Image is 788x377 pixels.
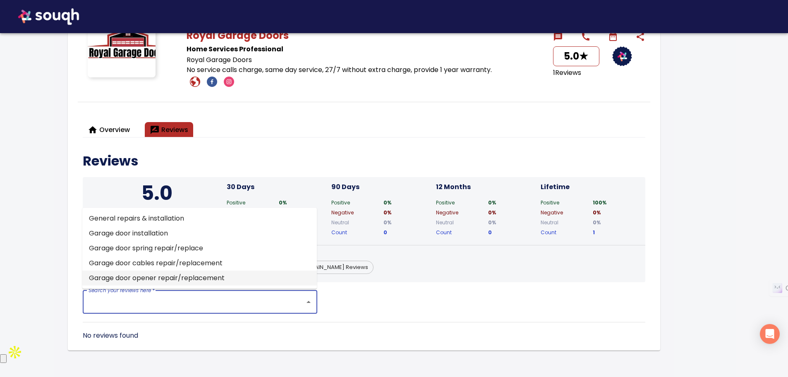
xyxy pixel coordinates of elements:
[436,209,489,216] p: Negative
[279,199,331,207] h6: 0 %
[294,261,374,274] div: [DOMAIN_NAME] Reviews
[227,199,279,206] p: Positive
[88,10,156,77] img: business-logo
[331,209,384,216] p: Negative
[593,199,645,207] h6: 100 %
[436,181,541,193] h6: 12 Months
[436,219,489,226] p: Neutral
[383,219,436,227] h6: 0 %
[82,211,317,226] li: General repairs & installation
[331,229,384,236] p: Count
[383,229,436,237] h6: 0
[383,209,436,217] h6: 0 %
[612,46,632,66] img: blue badge
[187,55,545,65] p: Royal Garage Doors
[553,68,645,78] p: 1 Reviews
[541,181,645,193] h6: Lifetime
[150,124,188,136] span: Reviews
[83,331,645,341] p: No reviews found
[82,256,317,271] li: Garage door cables repair/replacement
[488,229,541,237] h6: 0
[83,153,645,169] h4: Reviews
[7,344,23,360] img: Apollo
[541,209,593,216] p: Negative
[227,181,331,193] h6: 30 Days
[88,124,130,136] span: Overview
[488,209,541,217] h6: 0 %
[436,199,489,206] p: Positive
[593,229,645,237] h6: 1
[593,219,645,227] h6: 0 %
[488,199,541,207] h6: 0 %
[383,199,436,207] h6: 0 %
[331,181,436,193] h6: 90 Days
[541,229,593,236] p: Count
[295,263,373,271] span: [DOMAIN_NAME] Reviews
[488,219,541,227] h6: 0 %
[187,43,545,55] h2: Home Services Professional
[593,209,645,217] h6: 0 %
[224,77,234,87] a: instagram
[82,271,317,286] li: Garage door opener repair/replacement
[331,199,384,206] p: Positive
[141,181,172,205] h2: 5.0
[87,247,645,257] p: External Reviews
[760,324,780,344] div: Open Intercom Messenger
[187,65,545,75] p: No service calls charge, same day service, 27/7 without extra charge, provide 1 year warranty.
[541,199,593,206] p: Positive
[436,229,489,236] p: Count
[331,219,384,226] p: Neutral
[541,219,593,226] p: Neutral
[564,48,588,64] h6: 5.0 ★
[207,77,217,87] a: facebook
[187,28,545,43] h1: Royal Garage Doors
[82,226,317,241] li: Garage door installation
[82,241,317,256] li: Garage door spring repair/replace
[303,296,314,308] button: Close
